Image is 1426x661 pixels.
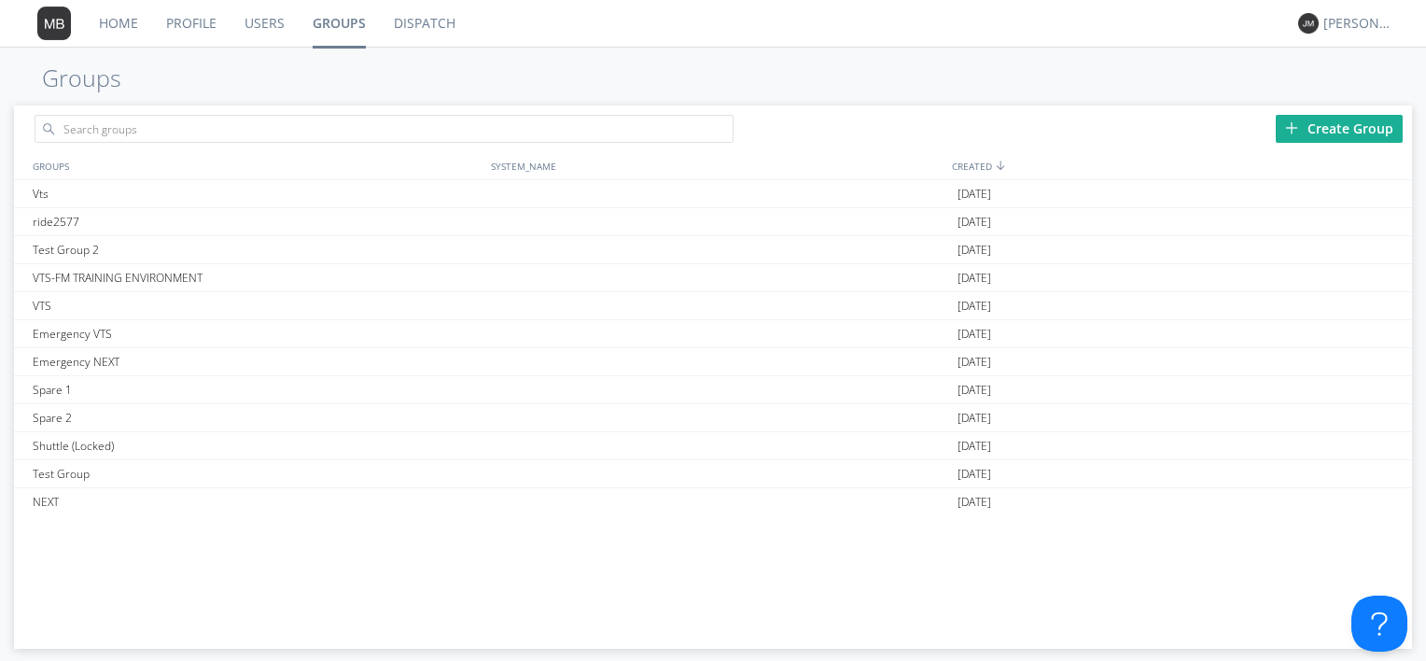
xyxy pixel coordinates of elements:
div: SYSTEM_NAME [486,152,947,179]
div: ride2577 [28,208,487,235]
span: [DATE] [958,292,991,320]
div: GROUPS [28,152,482,179]
a: VTS[DATE] [14,292,1411,320]
a: Spare 1[DATE] [14,376,1411,404]
div: Emergency NEXT [28,348,487,375]
span: [DATE] [958,460,991,488]
span: [DATE] [958,432,991,460]
div: Spare 2 [28,404,487,431]
a: Emergency NEXT[DATE] [14,348,1411,376]
input: Search groups [35,115,734,143]
span: [DATE] [958,320,991,348]
img: plus.svg [1285,121,1298,134]
a: VTS-FM TRAINING ENVIRONMENT[DATE] [14,264,1411,292]
span: [DATE] [958,236,991,264]
a: Vts[DATE] [14,180,1411,208]
div: Test Group 2 [28,236,487,263]
div: Spare 1 [28,376,487,403]
a: Test Group[DATE] [14,460,1411,488]
div: Shuttle (Locked) [28,432,487,459]
span: [DATE] [958,348,991,376]
div: CREATED [947,152,1411,179]
a: Spare 2[DATE] [14,404,1411,432]
span: [DATE] [958,376,991,404]
div: NEXT [28,488,487,516]
iframe: Toggle Customer Support [1351,596,1407,652]
img: 373638.png [37,7,71,40]
div: VTS [28,292,487,319]
a: NEXT[DATE] [14,488,1411,516]
span: [DATE] [958,404,991,432]
span: [DATE] [958,264,991,292]
div: Vts [28,180,487,207]
a: ride2577[DATE] [14,208,1411,236]
div: VTS-FM TRAINING ENVIRONMENT [28,264,487,291]
span: [DATE] [958,180,991,208]
img: 373638.png [1298,13,1319,34]
span: [DATE] [958,488,991,516]
span: [DATE] [958,208,991,236]
div: Emergency VTS [28,320,487,347]
a: Shuttle (Locked)[DATE] [14,432,1411,460]
div: Test Group [28,460,487,487]
a: Test Group 2[DATE] [14,236,1411,264]
a: Emergency VTS[DATE] [14,320,1411,348]
div: Create Group [1276,115,1403,143]
div: [PERSON_NAME] [1323,14,1393,33]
